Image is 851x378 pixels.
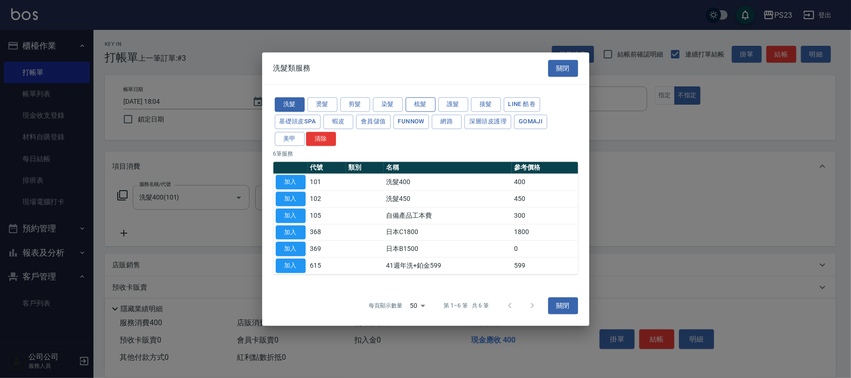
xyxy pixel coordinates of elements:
[512,241,578,257] td: 0
[406,97,436,112] button: 梳髮
[323,114,353,129] button: 蝦皮
[384,191,512,207] td: 洗髮450
[308,207,346,224] td: 105
[308,191,346,207] td: 102
[308,97,337,112] button: 燙髮
[384,207,512,224] td: 自備產品工本費
[443,301,489,310] p: 第 1–6 筆 共 6 筆
[369,301,402,310] p: 每頁顯示數量
[512,191,578,207] td: 450
[384,224,512,241] td: 日本C1800
[340,97,370,112] button: 剪髮
[275,114,321,129] button: 基礎頭皮SPA
[276,258,306,273] button: 加入
[275,132,305,146] button: 美甲
[308,174,346,191] td: 101
[384,241,512,257] td: 日本B1500
[438,97,468,112] button: 護髮
[512,162,578,174] th: 參考價格
[273,150,578,158] p: 6 筆服務
[308,224,346,241] td: 368
[471,97,501,112] button: 接髮
[373,97,403,112] button: 染髮
[512,224,578,241] td: 1800
[514,114,547,129] button: Gomaji
[384,162,512,174] th: 名稱
[465,114,511,129] button: 深層頭皮護理
[308,257,346,274] td: 615
[393,114,429,129] button: FUNNOW
[512,257,578,274] td: 599
[308,162,346,174] th: 代號
[346,162,384,174] th: 類別
[276,175,306,190] button: 加入
[276,192,306,206] button: 加入
[356,114,391,129] button: 會員儲值
[308,241,346,257] td: 369
[512,207,578,224] td: 300
[432,114,462,129] button: 網路
[275,97,305,112] button: 洗髮
[276,208,306,223] button: 加入
[273,64,311,73] span: 洗髮類服務
[384,257,512,274] td: 41週年洗+鉑金599
[306,132,336,146] button: 清除
[276,225,306,240] button: 加入
[548,60,578,77] button: 關閉
[504,97,541,112] button: LINE 酷卷
[384,174,512,191] td: 洗髮400
[548,297,578,314] button: 關閉
[406,293,429,318] div: 50
[512,174,578,191] td: 400
[276,242,306,257] button: 加入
